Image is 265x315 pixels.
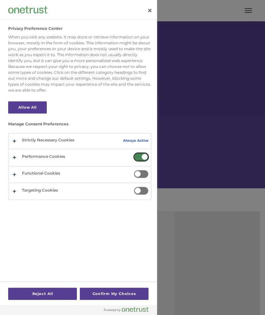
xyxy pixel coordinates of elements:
button: Allow All [8,101,47,114]
button: Reject All [8,288,77,300]
img: Powered by OneTrust Opens in a new Tab [104,307,149,312]
img: Company Logo [8,6,47,13]
button: Confirm My Choices [80,288,149,300]
h3: Manage Consent Preferences [8,122,151,130]
h2: Privacy Preference Center [8,26,62,31]
button: Close [143,3,157,18]
a: Powered by OneTrust Opens in a new Tab [104,307,154,315]
div: Company Logo [8,3,47,16]
div: When you visit any website, it may store or retrieve information on your browser, mostly in the f... [8,34,151,93]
